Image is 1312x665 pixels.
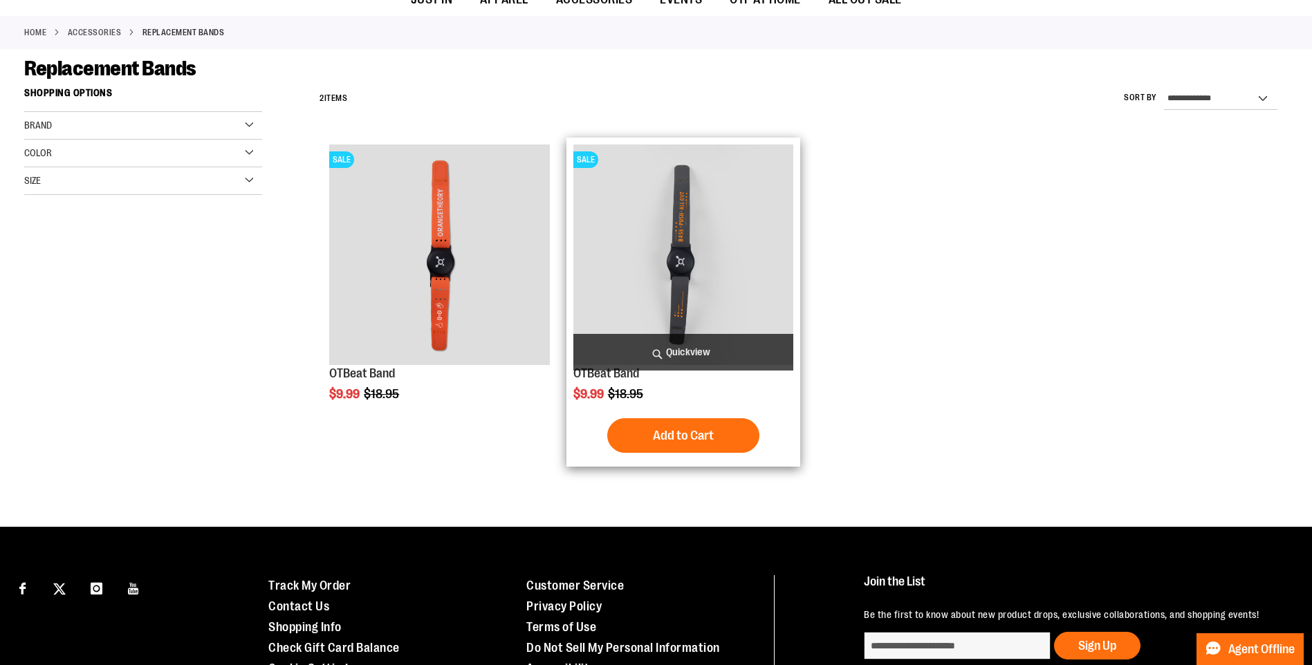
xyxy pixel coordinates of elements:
span: $9.99 [573,387,606,401]
span: Color [24,147,52,158]
a: OTBeat Band [573,366,639,380]
a: Terms of Use [526,620,596,634]
input: enter email [864,632,1051,659]
label: Sort By [1124,92,1157,104]
a: Check Gift Card Balance [268,641,400,655]
a: Home [24,26,46,39]
a: OTBeat BandSALE [573,144,793,366]
a: OTBeat BandSALE [329,144,549,366]
img: OTBeat Band [329,144,549,364]
a: Visit our X page [48,575,72,599]
a: Quickview [573,334,793,371]
button: Add to Cart [607,418,759,453]
span: SALE [573,151,598,168]
button: Sign Up [1054,632,1140,659]
a: ACCESSORIES [68,26,122,39]
div: product [322,138,556,436]
a: Visit our Youtube page [122,575,146,599]
a: Visit our Facebook page [10,575,35,599]
h4: Join the List [864,575,1280,601]
span: 2 [320,93,324,103]
span: SALE [329,151,354,168]
button: Agent Offline [1196,633,1304,665]
span: Agent Offline [1228,643,1295,656]
img: OTBeat Band [573,144,793,364]
span: $18.95 [364,387,401,401]
img: Twitter [53,583,66,595]
span: $9.99 [329,387,362,401]
h2: Items [320,88,347,109]
a: OTBeat Band [329,366,395,380]
a: Customer Service [526,579,624,592]
a: Do Not Sell My Personal Information [526,641,720,655]
span: Add to Cart [653,428,714,443]
span: Replacement Bands [24,57,196,80]
strong: Shopping Options [24,81,262,112]
span: Sign Up [1078,639,1116,653]
div: product [566,138,800,467]
a: Track My Order [268,579,351,592]
a: Contact Us [268,599,329,613]
strong: Replacement Bands [142,26,225,39]
a: Privacy Policy [526,599,602,613]
span: Size [24,175,41,186]
span: Brand [24,120,52,131]
a: Shopping Info [268,620,342,634]
p: Be the first to know about new product drops, exclusive collaborations, and shopping events! [864,608,1280,621]
a: Visit our Instagram page [84,575,109,599]
span: $18.95 [608,387,645,401]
